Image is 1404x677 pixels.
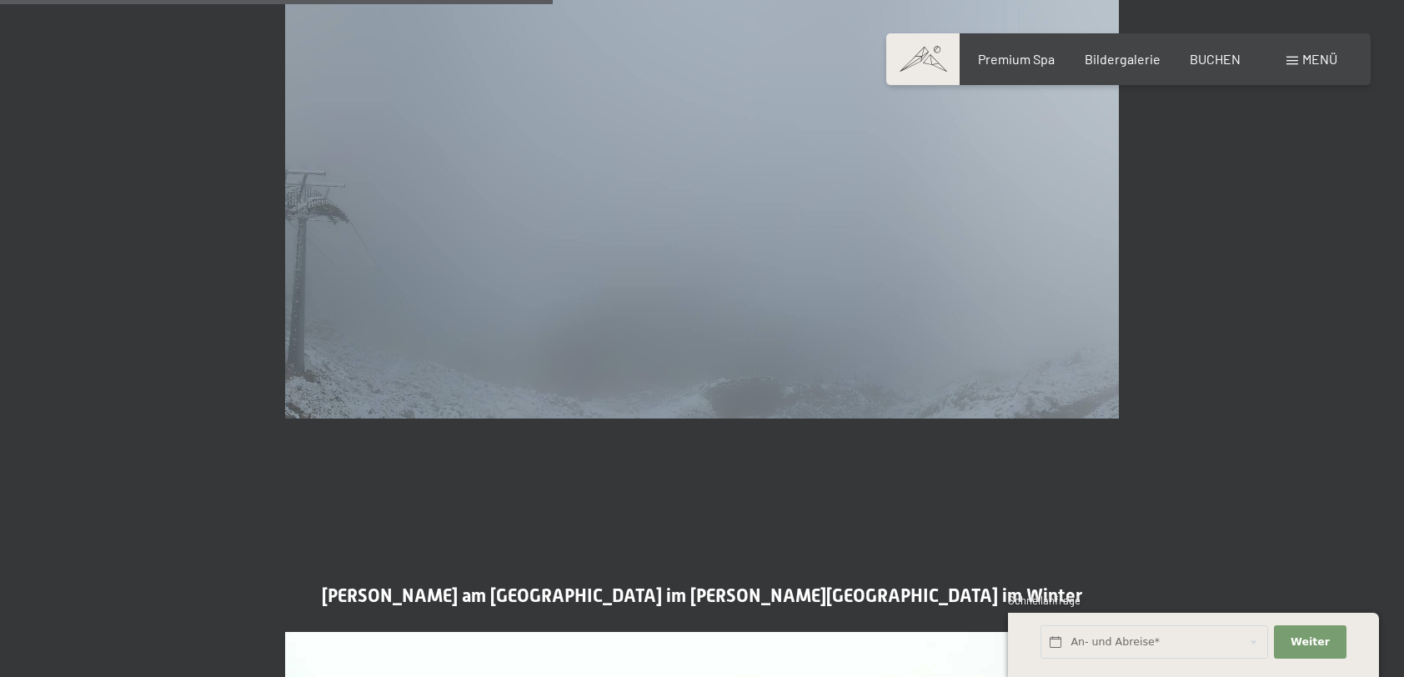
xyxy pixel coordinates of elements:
a: Bildergalerie [1085,51,1161,67]
span: [PERSON_NAME] am [GEOGRAPHIC_DATA] im [PERSON_NAME][GEOGRAPHIC_DATA] im Winter [322,585,1082,606]
button: Weiter [1274,625,1346,659]
span: Menü [1302,51,1337,67]
span: Weiter [1291,634,1330,649]
a: Premium Spa [978,51,1055,67]
span: Schnellanfrage [1008,594,1081,607]
a: BUCHEN [1190,51,1241,67]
